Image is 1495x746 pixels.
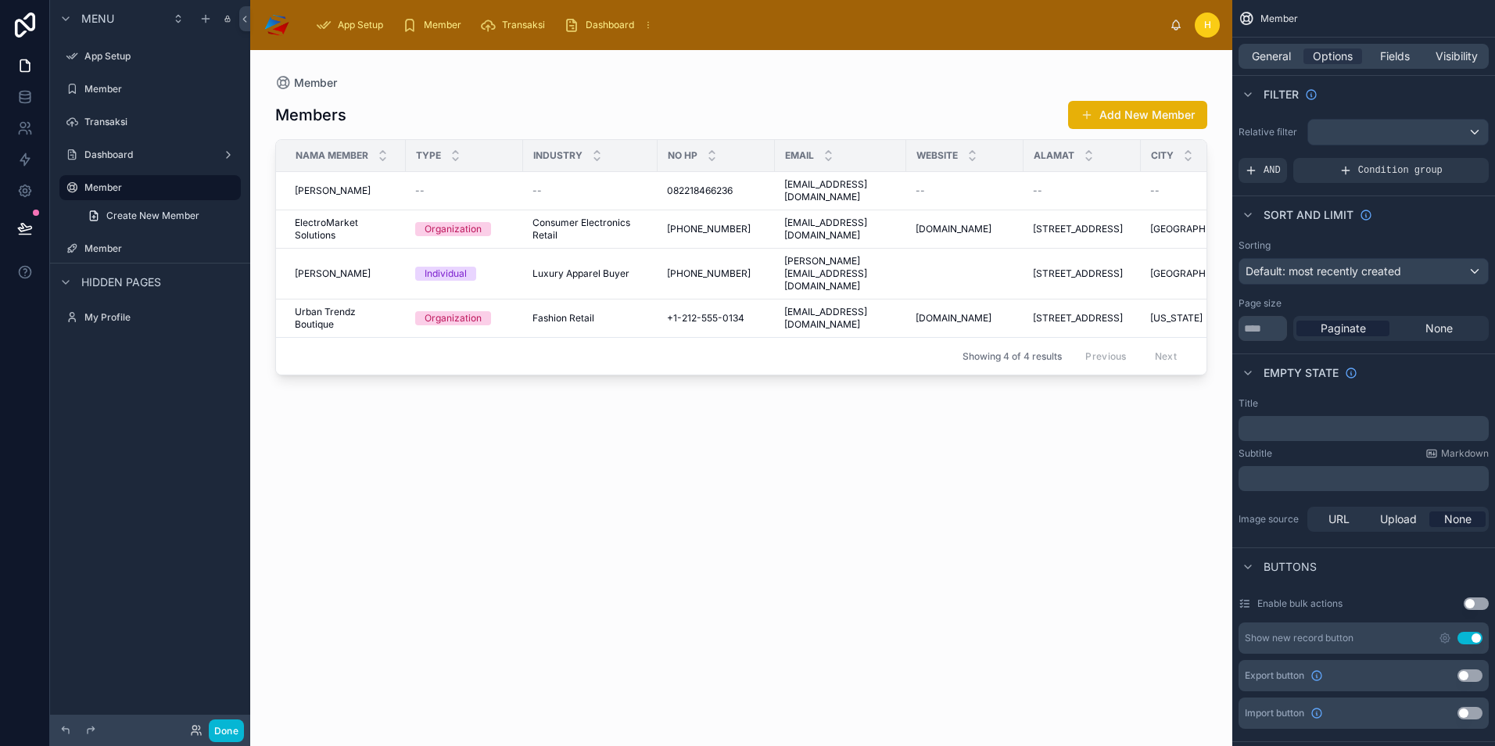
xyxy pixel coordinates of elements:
label: Member [84,242,238,255]
span: None [1425,321,1453,336]
span: App Setup [338,19,383,31]
span: Showing 4 of 4 results [963,350,1062,363]
span: Fields [1380,48,1410,64]
span: URL [1328,511,1350,527]
a: Dashboard [559,11,661,39]
a: App Setup [311,11,394,39]
span: AND [1264,164,1281,177]
span: Member [424,19,461,31]
span: Nama Member [296,149,368,162]
span: Menu [81,11,114,27]
span: Import button [1245,707,1304,719]
span: Hidden pages [81,274,161,290]
span: Paginate [1321,321,1366,336]
a: App Setup [59,44,241,69]
span: Options [1313,48,1353,64]
a: Transaksi [59,109,241,134]
button: Done [209,719,244,742]
label: Dashboard [84,149,216,161]
a: Create New Member [78,203,241,228]
span: None [1444,511,1472,527]
span: Filter [1264,87,1299,102]
div: Show new record button [1245,632,1353,644]
span: Visibility [1436,48,1478,64]
button: Default: most recently created [1239,258,1489,285]
a: Member [397,11,472,39]
a: Transaksi [475,11,556,39]
div: scrollable content [1239,416,1489,441]
label: Image source [1239,513,1301,525]
span: No HP [668,149,697,162]
a: Member [59,236,241,261]
span: Sort And Limit [1264,207,1353,223]
a: Dashboard [59,142,241,167]
div: scrollable content [1239,466,1489,491]
label: Sorting [1239,239,1271,252]
span: Member [1260,13,1298,25]
span: Markdown [1441,447,1489,460]
label: Page size [1239,297,1282,310]
span: Email [785,149,814,162]
label: Member [84,83,238,95]
span: Dashboard [586,19,634,31]
span: Condition group [1358,164,1443,177]
a: My Profile [59,305,241,330]
span: Upload [1380,511,1417,527]
span: Type [416,149,441,162]
span: Empty state [1264,365,1339,381]
span: Alamat [1034,149,1074,162]
img: App logo [263,13,291,38]
span: Industry [533,149,583,162]
label: Subtitle [1239,447,1272,460]
span: Buttons [1264,559,1317,575]
label: Member [84,181,231,194]
a: Markdown [1425,447,1489,460]
label: App Setup [84,50,238,63]
label: Relative filter [1239,126,1301,138]
label: Title [1239,397,1258,410]
span: Export button [1245,669,1304,682]
span: Transaksi [502,19,545,31]
span: General [1252,48,1291,64]
label: My Profile [84,311,238,324]
a: Member [59,175,241,200]
span: City [1151,149,1174,162]
span: h [1204,19,1211,31]
span: Default: most recently created [1246,264,1401,278]
div: scrollable content [303,8,1170,42]
span: Website [916,149,958,162]
span: Create New Member [106,210,199,222]
a: Member [59,77,241,102]
label: Enable bulk actions [1257,597,1343,610]
label: Transaksi [84,116,238,128]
